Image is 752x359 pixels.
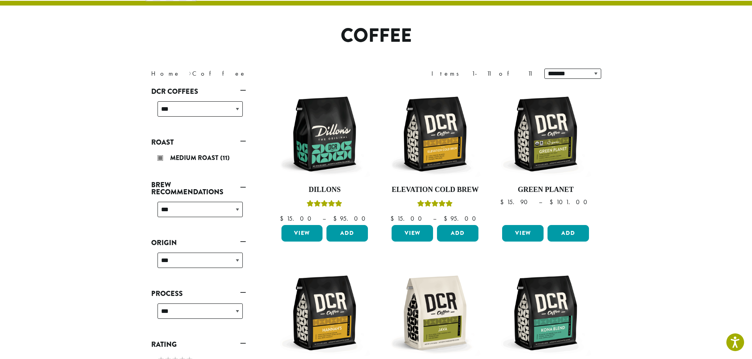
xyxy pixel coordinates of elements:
span: › [189,66,191,78]
img: DCR-12oz-Dillons-Stock-scaled.png [279,89,370,179]
a: View [392,225,433,242]
img: DCR-12oz-Hannahs-Stock-scaled.png [279,268,370,358]
a: Green Planet [500,89,591,222]
div: Rated 5.00 out of 5 [417,199,453,211]
span: $ [500,198,507,206]
a: Elevation Cold BrewRated 5.00 out of 5 [390,89,480,222]
div: Items 1-11 of 11 [431,69,533,78]
span: (11) [220,153,230,162]
bdi: 95.00 [444,214,480,223]
div: Origin [151,249,246,277]
img: DCR-12oz-Java-Stock-scaled.png [390,268,480,358]
bdi: 15.90 [500,198,531,206]
h1: Coffee [145,24,607,47]
a: Roast [151,136,246,149]
span: $ [280,214,287,223]
a: Rating [151,338,246,351]
bdi: 95.00 [333,214,369,223]
div: Brew Recommendations [151,199,246,227]
span: – [433,214,436,223]
div: Roast [151,149,246,169]
a: Process [151,287,246,300]
bdi: 101.00 [549,198,591,206]
bdi: 15.00 [280,214,315,223]
div: Rated 5.00 out of 5 [307,199,342,211]
a: DillonsRated 5.00 out of 5 [279,89,370,222]
div: DCR Coffees [151,98,246,126]
span: – [323,214,326,223]
span: $ [333,214,340,223]
span: $ [444,214,450,223]
a: DCR Coffees [151,85,246,98]
img: DCR-12oz-Kona-Blend-Stock-scaled.png [500,268,591,358]
a: Brew Recommendations [151,178,246,199]
span: $ [390,214,397,223]
span: Medium Roast [170,153,220,162]
a: Origin [151,236,246,249]
button: Add [548,225,589,242]
span: $ [549,198,556,206]
img: DCR-12oz-Elevation-Cold-Brew-Stock-scaled.png [390,89,480,179]
div: Process [151,300,246,328]
h4: Elevation Cold Brew [390,186,480,194]
nav: Breadcrumb [151,69,364,78]
h4: Green Planet [500,186,591,194]
a: View [502,225,544,242]
span: – [539,198,542,206]
img: DCR-12oz-FTO-Green-Planet-Stock-scaled.png [500,89,591,179]
h4: Dillons [279,186,370,194]
a: Home [151,69,180,78]
a: View [281,225,323,242]
button: Add [437,225,478,242]
bdi: 15.00 [390,214,426,223]
button: Add [326,225,368,242]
